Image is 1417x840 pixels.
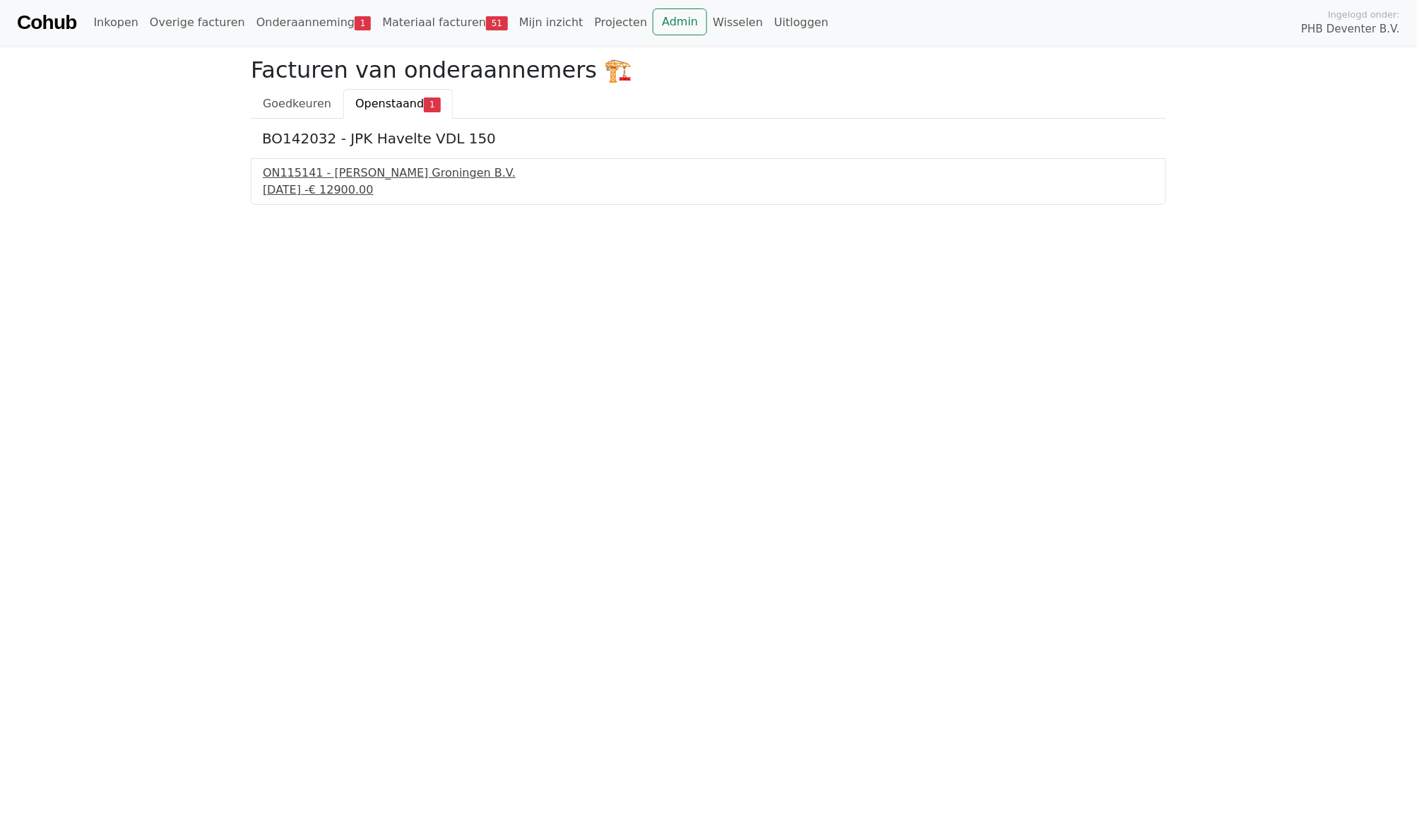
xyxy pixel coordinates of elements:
a: Inkopen [88,8,143,37]
a: Overige facturen [144,8,251,37]
a: Admin [653,8,707,35]
span: Ingelogd onder: [1328,8,1400,21]
span: 1 [424,97,440,112]
a: Mijn inzicht [514,8,589,37]
span: Goedkeuren [263,97,331,110]
a: Wisselen [707,8,769,37]
span: Openstaand [355,97,424,110]
a: Onderaanneming1 [251,8,377,37]
span: PHB Deventer B.V. [1301,21,1400,37]
span: € 12900.00 [309,183,374,196]
a: Projecten [589,8,653,37]
a: Materiaal facturen51 [377,8,514,37]
div: [DATE] - [263,182,1154,199]
span: 51 [486,16,508,30]
a: Cohub [17,6,76,40]
h2: Facturen van onderaannemers 🏗️ [251,57,1166,83]
a: Goedkeuren [251,89,343,119]
div: ON115141 - [PERSON_NAME] Groningen B.V. [263,165,1154,182]
a: ON115141 - [PERSON_NAME] Groningen B.V.[DATE] -€ 12900.00 [263,165,1154,199]
h5: BO142032 - JPK Havelte VDL 150 [262,130,1155,147]
a: Openstaand1 [343,89,452,119]
span: 1 [355,16,371,30]
a: Uitloggen [769,8,834,37]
